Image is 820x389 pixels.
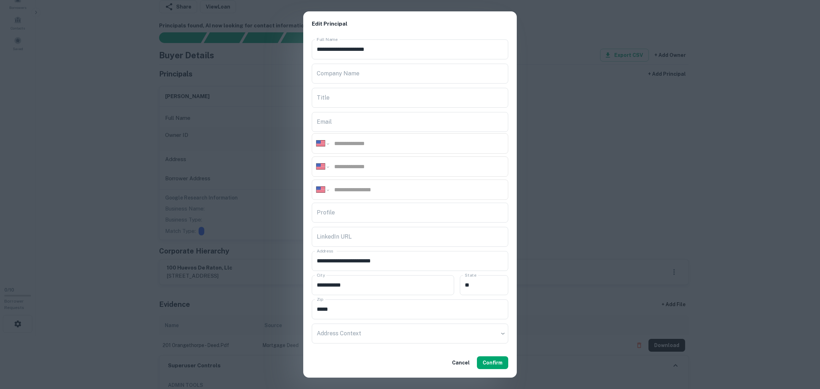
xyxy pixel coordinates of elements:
[303,11,517,37] h2: Edit Principal
[477,356,508,369] button: Confirm
[784,332,820,366] iframe: Chat Widget
[317,36,338,42] label: Full Name
[449,356,473,369] button: Cancel
[465,272,476,278] label: State
[317,272,325,278] label: City
[317,296,323,302] label: Zip
[317,248,333,254] label: Address
[312,324,508,343] div: ​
